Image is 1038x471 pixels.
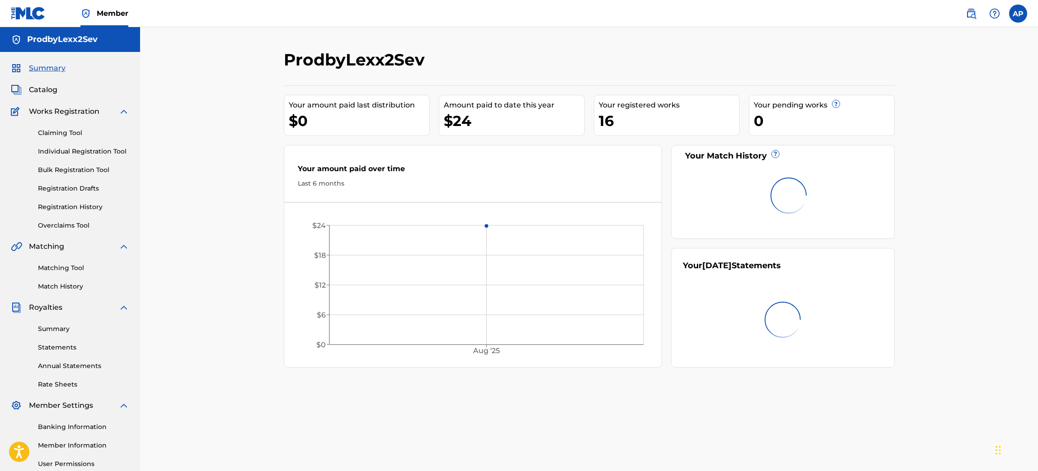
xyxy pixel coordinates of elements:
[11,106,23,117] img: Works Registration
[38,147,129,156] a: Individual Registration Tool
[298,163,648,179] div: Your amount paid over time
[1009,5,1027,23] div: User Menu
[11,302,22,313] img: Royalties
[29,302,62,313] span: Royalties
[11,63,22,74] img: Summary
[989,8,1000,19] img: help
[38,324,129,334] a: Summary
[284,50,429,70] h2: ProdbyLexx2Sev
[683,260,781,272] div: Your Statements
[29,400,93,411] span: Member Settings
[38,343,129,352] a: Statements
[962,5,980,23] a: Public Search
[298,179,648,188] div: Last 6 months
[444,100,584,111] div: Amount paid to date this year
[702,261,732,270] span: [DATE]
[38,380,129,389] a: Rate Sheets
[29,241,64,252] span: Matching
[38,165,129,175] a: Bulk Registration Tool
[289,111,429,131] div: $0
[316,311,325,319] tspan: $6
[754,111,894,131] div: 0
[316,340,325,349] tspan: $0
[11,84,22,95] img: Catalog
[118,106,129,117] img: expand
[11,7,46,20] img: MLC Logo
[754,100,894,111] div: Your pending works
[11,63,66,74] a: SummarySummary
[599,111,739,131] div: 16
[38,361,129,371] a: Annual Statements
[29,84,57,95] span: Catalog
[473,347,500,355] tspan: Aug '25
[38,128,129,138] a: Claiming Tool
[97,8,128,19] span: Member
[832,100,840,107] span: ?
[11,400,22,411] img: Member Settings
[312,221,325,230] tspan: $24
[38,263,129,273] a: Matching Tool
[757,294,808,345] img: preloader
[599,100,739,111] div: Your registered works
[772,150,779,158] span: ?
[444,111,584,131] div: $24
[38,441,129,450] a: Member Information
[29,106,99,117] span: Works Registration
[314,281,325,289] tspan: $12
[118,241,129,252] img: expand
[118,400,129,411] img: expand
[29,63,66,74] span: Summary
[38,422,129,432] a: Banking Information
[314,251,325,260] tspan: $18
[80,8,91,19] img: Top Rightsholder
[27,34,98,45] h5: ProdbyLexx2Sev
[763,170,814,221] img: preloader
[996,437,1001,464] div: Drag
[966,8,977,19] img: search
[38,221,129,230] a: Overclaims Tool
[993,428,1038,471] iframe: Chat Widget
[38,282,129,291] a: Match History
[11,34,22,45] img: Accounts
[289,100,429,111] div: Your amount paid last distribution
[11,84,57,95] a: CatalogCatalog
[38,202,129,212] a: Registration History
[683,150,883,162] div: Your Match History
[118,302,129,313] img: expand
[38,459,129,469] a: User Permissions
[38,184,129,193] a: Registration Drafts
[986,5,1004,23] div: Help
[11,241,22,252] img: Matching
